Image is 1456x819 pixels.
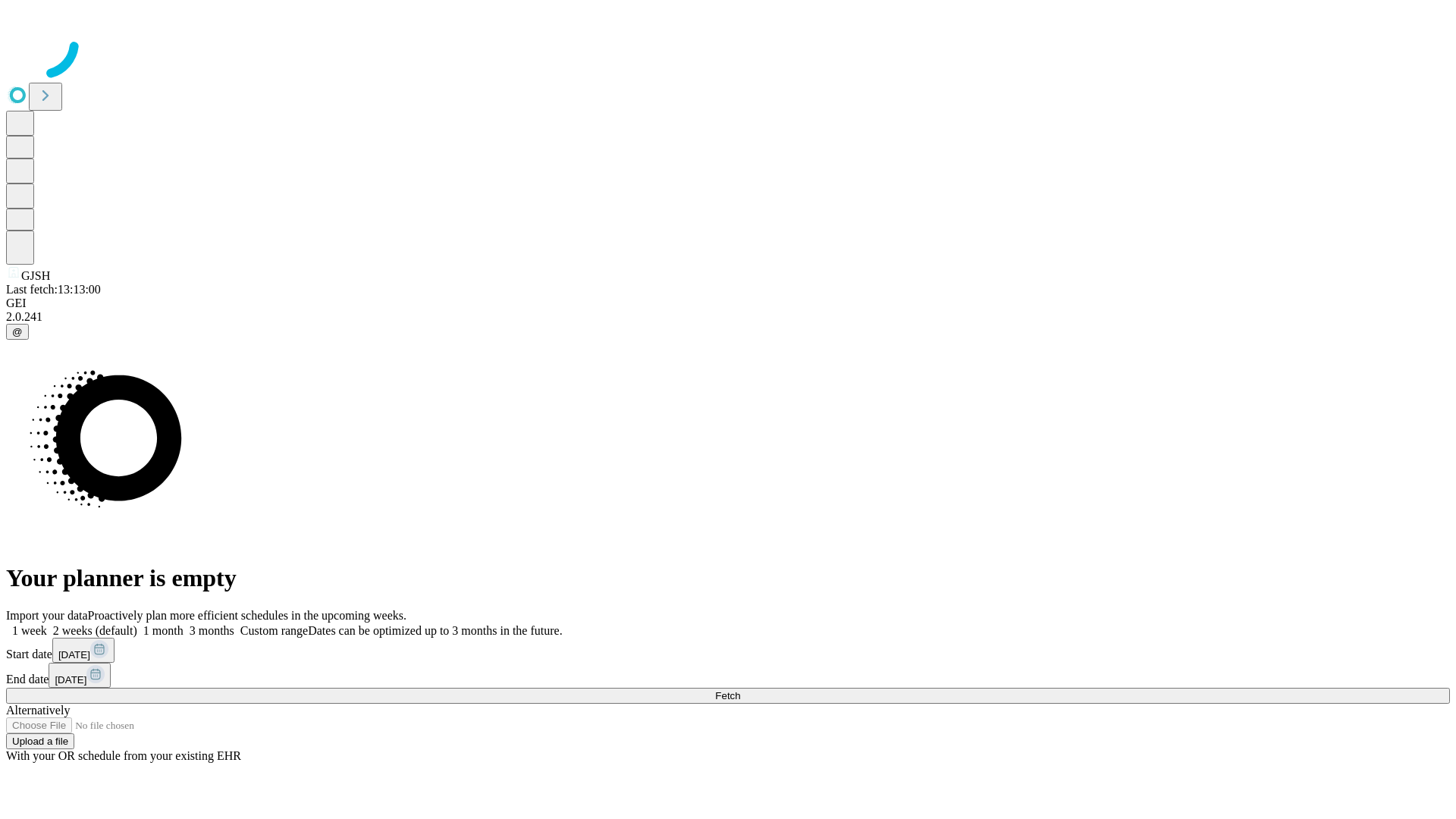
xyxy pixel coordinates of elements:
[6,310,1450,324] div: 2.0.241
[143,624,184,637] span: 1 month
[58,649,90,661] span: [DATE]
[190,624,234,637] span: 3 months
[6,638,1450,663] div: Start date
[308,624,562,637] span: Dates can be optimized up to 3 months in the future.
[12,326,23,337] span: @
[49,663,111,688] button: [DATE]
[6,749,241,762] span: With your OR schedule from your existing EHR
[52,638,115,663] button: [DATE]
[715,690,740,701] span: Fetch
[240,624,308,637] span: Custom range
[6,283,101,296] span: Last fetch: 13:13:00
[6,663,1450,688] div: End date
[6,324,29,340] button: @
[6,688,1450,704] button: Fetch
[53,624,137,637] span: 2 weeks (default)
[12,624,47,637] span: 1 week
[6,297,1450,310] div: GEI
[88,609,406,622] span: Proactively plan more efficient schedules in the upcoming weeks.
[6,704,70,717] span: Alternatively
[21,269,50,282] span: GJSH
[55,674,86,686] span: [DATE]
[6,733,74,749] button: Upload a file
[6,564,1450,592] h1: Your planner is empty
[6,609,88,622] span: Import your data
